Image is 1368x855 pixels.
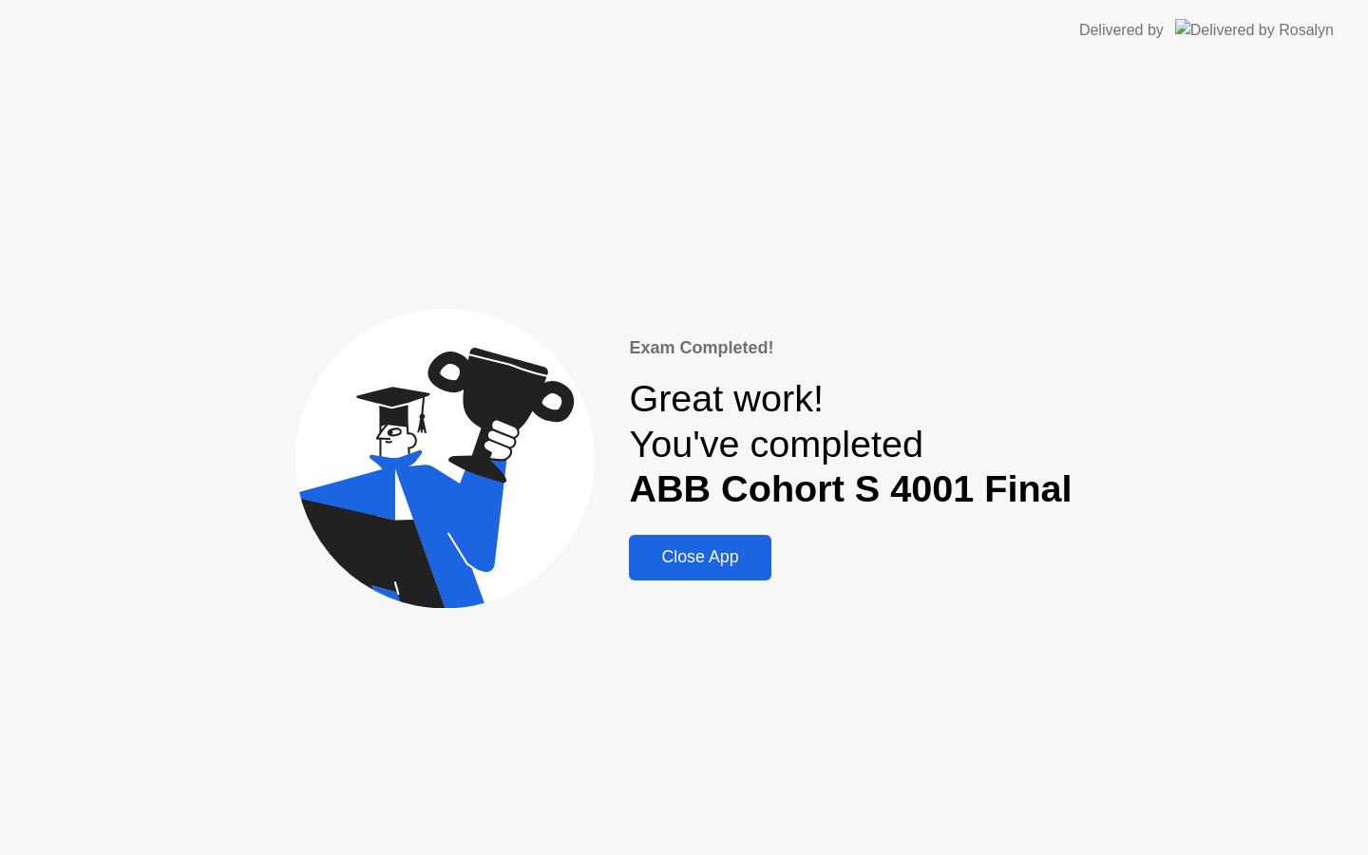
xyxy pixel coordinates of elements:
button: Close App [629,535,770,580]
div: Delivered by [1079,19,1164,42]
div: Close App [635,547,765,567]
div: Great work! You've completed [629,376,1072,512]
div: Exam Completed! [629,335,1072,361]
b: ABB Cohort S 4001 Final [629,467,1072,509]
img: Delivered by Rosalyn [1175,19,1334,41]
